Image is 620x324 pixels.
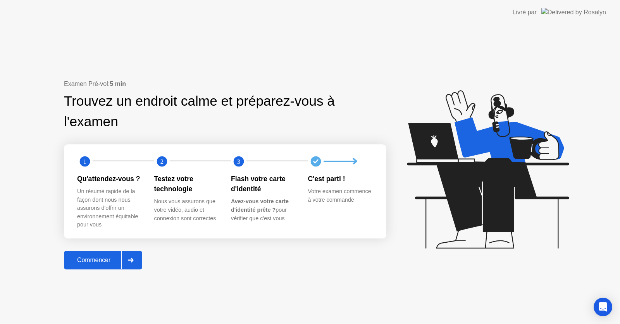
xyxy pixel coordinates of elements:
text: 3 [237,158,240,165]
div: Flash votre carte d'identité [231,174,296,194]
div: Livré par [513,8,537,17]
div: Testez votre technologie [154,174,219,194]
img: Delivered by Rosalyn [541,8,606,17]
text: 2 [160,158,163,165]
div: Qu'attendez-vous ? [77,174,142,184]
div: C'est parti ! [308,174,373,184]
div: Examen Pré-vol: [64,79,386,89]
div: Votre examen commence à votre commande [308,187,373,204]
div: Un résumé rapide de la façon dont nous nous assurons d'offrir un environnement équitable pour vous [77,187,142,229]
b: Avez-vous votre carte d'identité prête ? [231,198,289,213]
div: pour vérifier que c'est vous [231,197,296,223]
div: Open Intercom Messenger [594,298,612,316]
text: 1 [83,158,86,165]
div: Nous vous assurons que votre vidéo, audio et connexion sont correctes [154,197,219,223]
div: Commencer [66,257,121,264]
div: Trouvez un endroit calme et préparez-vous à l'examen [64,91,337,132]
button: Commencer [64,251,142,269]
b: 5 min [110,81,126,87]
